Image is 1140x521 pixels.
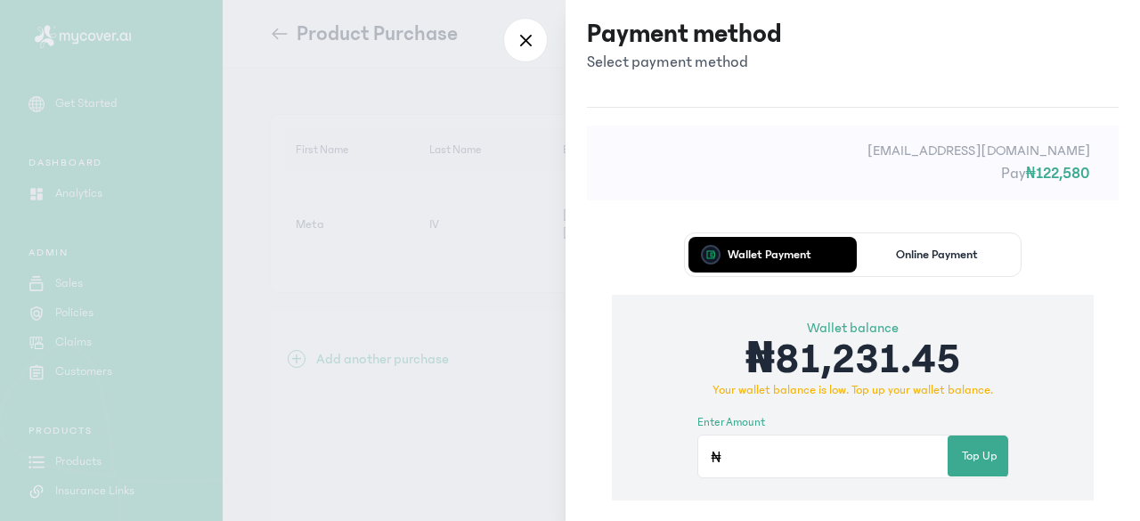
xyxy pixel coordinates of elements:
[697,414,765,432] label: Enter amount
[857,237,1018,273] button: Online Payment
[728,248,811,261] p: Wallet Payment
[587,18,782,50] h3: Payment method
[1026,165,1090,183] span: ₦122,580
[948,436,1012,476] button: Top Up
[697,338,1009,381] p: ₦81,231.45
[688,237,850,273] button: Wallet Payment
[615,140,1090,161] p: [EMAIL_ADDRESS][DOMAIN_NAME]
[697,381,1009,400] p: Your wallet balance is low. Top up your wallet balance.
[896,248,978,261] p: Online Payment
[615,161,1090,186] p: Pay
[587,50,782,75] p: Select payment method
[697,317,1009,338] p: Wallet balance
[962,447,997,466] span: Top Up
